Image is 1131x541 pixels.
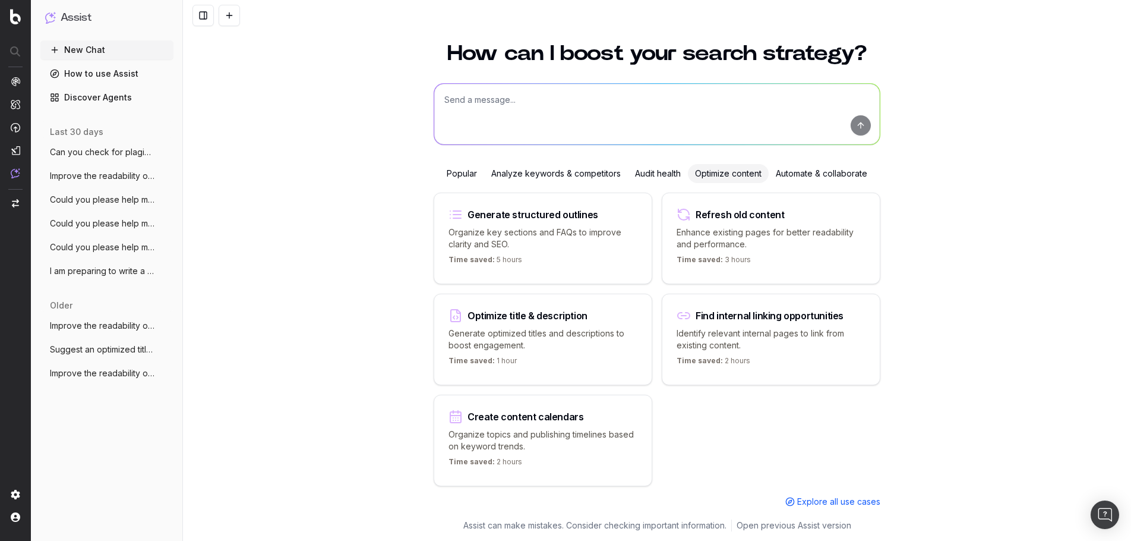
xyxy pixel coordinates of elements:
[61,10,91,26] h1: Assist
[50,367,154,379] span: Improve the readability of Running out o
[50,265,154,277] span: I am preparing to write a blog post abou
[11,77,20,86] img: Analytics
[696,311,843,320] div: Find internal linking opportunities
[40,316,173,335] button: Improve the readability of Relax in a Ne
[463,520,726,531] p: Assist can make mistakes. Consider checking important information.
[40,190,173,209] button: Could you please help me write an outlin
[677,356,723,365] span: Time saved:
[12,199,19,207] img: Switch project
[448,328,637,351] p: Generate optimized titles and descriptions to boost engagement.
[448,457,522,471] p: 2 hours
[467,210,598,219] div: Generate structured outlines
[11,122,20,133] img: Activation
[50,170,154,182] span: Improve the readability of this page: ht
[785,496,880,508] a: Explore all use cases
[448,356,495,365] span: Time saved:
[467,412,583,422] div: Create content calendars
[11,168,20,178] img: Assist
[45,10,169,26] button: Assist
[11,490,20,499] img: Setting
[448,457,495,466] span: Time saved:
[448,255,495,264] span: Time saved:
[50,194,154,206] span: Could you please help me write an outlin
[40,40,173,59] button: New Chat
[677,255,751,269] p: 3 hours
[440,164,484,183] div: Popular
[10,9,21,24] img: Botify logo
[40,143,173,162] button: Can you check for plagiarism?
[40,340,173,359] button: Suggest an optimized title and descripti
[11,512,20,522] img: My account
[11,146,20,155] img: Studio
[737,520,851,531] a: Open previous Assist version
[50,241,154,253] span: Could you please help me find frequency
[50,126,103,138] span: last 30 days
[45,12,56,23] img: Assist
[628,164,688,183] div: Audit health
[677,255,723,264] span: Time saved:
[677,328,865,351] p: Identify relevant internal pages to link from existing content.
[50,218,154,229] span: Could you please help me create 500-600
[448,227,637,250] p: Organize key sections and FAQs to improve clarity and SEO.
[769,164,874,183] div: Automate & collaborate
[40,88,173,107] a: Discover Agents
[50,320,154,332] span: Improve the readability of Relax in a Ne
[696,210,784,219] div: Refresh old content
[40,214,173,233] button: Could you please help me create 500-600
[467,311,587,320] div: Optimize title & description
[11,99,20,109] img: Intelligence
[40,364,173,383] button: Improve the readability of Running out o
[448,429,637,452] p: Organize topics and publishing timelines based on keyword trends.
[448,255,522,269] p: 5 hours
[40,166,173,185] button: Improve the readability of this page: ht
[448,356,517,370] p: 1 hour
[40,64,173,83] a: How to use Assist
[688,164,769,183] div: Optimize content
[50,146,154,158] span: Can you check for plagiarism?
[50,344,154,356] span: Suggest an optimized title and descripti
[434,43,880,64] h1: How can I boost your search strategy?
[40,238,173,257] button: Could you please help me find frequency
[484,164,628,183] div: Analyze keywords & competitors
[40,262,173,281] button: I am preparing to write a blog post abou
[797,496,880,508] span: Explore all use cases
[50,300,72,312] span: older
[1091,501,1119,529] div: Open Intercom Messenger
[677,227,865,250] p: Enhance existing pages for better readability and performance.
[677,356,750,370] p: 2 hours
